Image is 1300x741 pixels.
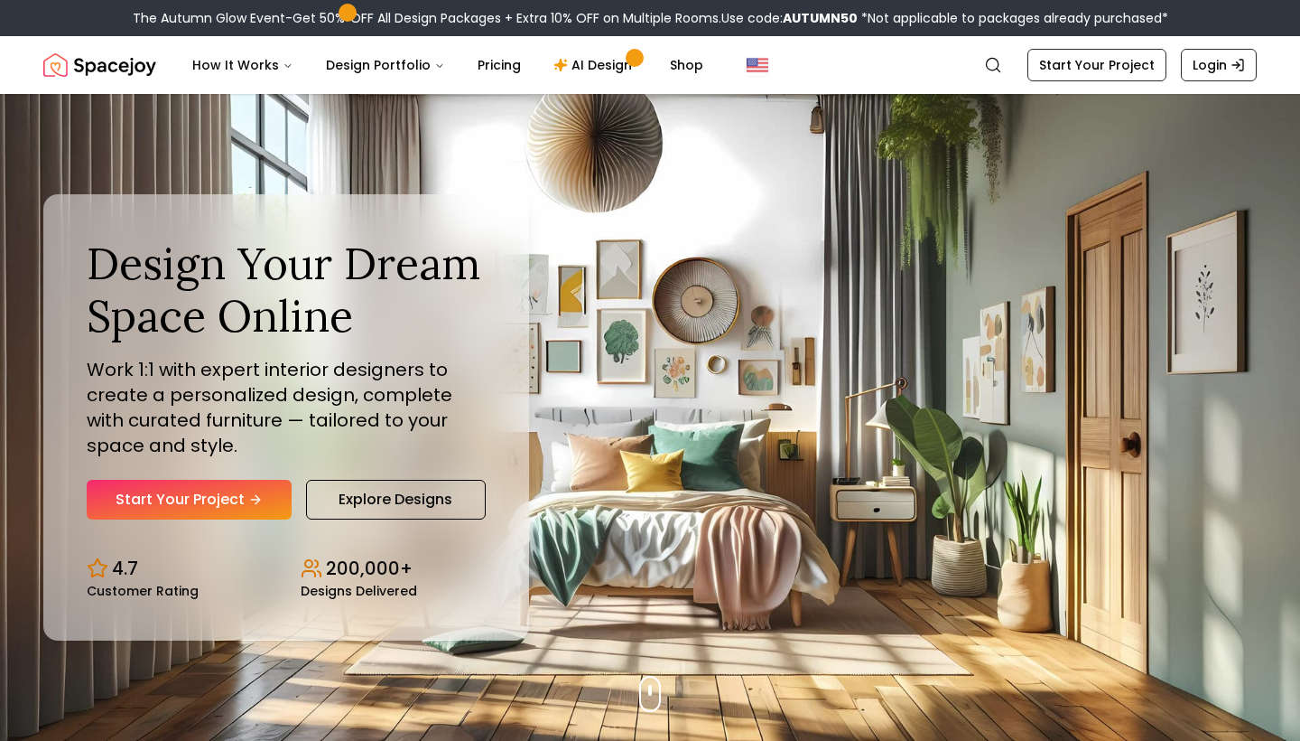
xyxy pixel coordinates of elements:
[87,357,486,458] p: Work 1:1 with expert interior designers to create a personalized design, complete with curated fu...
[87,238,486,342] h1: Design Your Dream Space Online
[858,9,1168,27] span: *Not applicable to packages already purchased*
[783,9,858,27] b: AUTUMN50
[43,47,156,83] img: Spacejoy Logo
[43,47,156,83] a: Spacejoy
[655,47,718,83] a: Shop
[326,556,413,581] p: 200,000+
[87,585,199,597] small: Customer Rating
[721,9,858,27] span: Use code:
[747,54,768,76] img: United States
[539,47,652,83] a: AI Design
[1181,49,1257,81] a: Login
[87,480,292,520] a: Start Your Project
[112,556,138,581] p: 4.7
[87,541,486,597] div: Design stats
[463,47,535,83] a: Pricing
[1027,49,1166,81] a: Start Your Project
[43,36,1257,94] nav: Global
[301,585,417,597] small: Designs Delivered
[133,9,1168,27] div: The Autumn Glow Event-Get 50% OFF All Design Packages + Extra 10% OFF on Multiple Rooms.
[306,480,486,520] a: Explore Designs
[178,47,718,83] nav: Main
[178,47,308,83] button: How It Works
[311,47,460,83] button: Design Portfolio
